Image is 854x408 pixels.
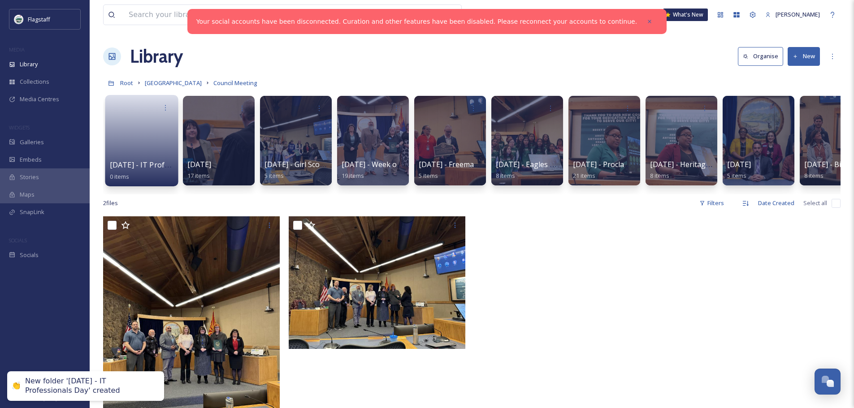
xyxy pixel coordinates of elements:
[650,172,669,180] span: 8 items
[650,160,738,180] a: [DATE] - Heritage Months8 items
[342,159,455,169] span: [DATE] - Week of the Young Child
[187,159,211,169] span: [DATE]
[727,160,751,180] a: [DATE]5 items
[110,161,212,180] a: [DATE] - IT Professionals Day0 items
[496,172,515,180] span: 8 items
[695,194,728,212] div: Filters
[419,160,592,180] a: [DATE] - Freemasons, Water, Library Proclamations5 items
[342,160,455,180] a: [DATE] - Week of the Young Child19 items
[20,138,44,146] span: Galleries
[20,60,38,69] span: Library
[20,155,42,164] span: Embeds
[815,369,841,395] button: Open Chat
[124,5,372,25] input: Search your library
[573,172,595,180] span: 21 items
[727,159,751,169] span: [DATE]
[342,172,364,180] span: 19 items
[738,47,783,65] button: Organise
[110,172,130,180] span: 0 items
[264,159,377,169] span: [DATE] - Girl Scouts Proclamation
[130,43,183,70] a: Library
[20,251,39,259] span: Socials
[663,9,708,21] a: What's New
[804,172,824,180] span: 8 items
[20,208,44,216] span: SnapLink
[738,47,788,65] a: Organise
[103,199,118,207] span: 2 file s
[803,199,827,207] span: Select all
[419,159,592,169] span: [DATE] - Freemasons, Water, Library Proclamations
[264,172,284,180] span: 5 items
[419,172,438,180] span: 5 items
[9,124,30,131] span: WIDGETS
[9,46,25,53] span: MEDIA
[120,77,133,88] a: Root
[788,47,820,65] button: New
[25,377,155,395] div: New folder '[DATE] - IT Professionals Day' created
[20,190,35,199] span: Maps
[754,194,799,212] div: Date Created
[20,77,49,86] span: Collections
[9,237,27,244] span: SOCIALS
[496,159,698,169] span: [DATE] - Eagles Girls Basketball & Sexual Assault Awareness
[213,79,257,87] span: Council Meeting
[20,95,59,103] span: Media Centres
[496,160,698,180] a: [DATE] - Eagles Girls Basketball & Sexual Assault Awareness8 items
[110,160,212,170] span: [DATE] - IT Professionals Day
[14,15,23,24] img: images%20%282%29.jpeg
[12,382,21,391] div: 👏
[289,216,465,349] img: IMG_0027.jpg
[196,17,637,26] a: Your social accounts have been disconnected. Curation and other features have been disabled. Plea...
[120,79,133,87] span: Root
[213,77,257,88] a: Council Meeting
[187,172,210,180] span: 17 items
[761,6,824,23] a: [PERSON_NAME]
[776,10,820,18] span: [PERSON_NAME]
[187,160,211,180] a: [DATE]17 items
[573,160,651,180] a: [DATE] - Proclamations21 items
[28,15,50,23] span: Flagstaff
[145,79,202,87] span: [GEOGRAPHIC_DATA]
[404,6,457,23] a: View all files
[650,159,738,169] span: [DATE] - Heritage Months
[727,172,746,180] span: 5 items
[264,160,377,180] a: [DATE] - Girl Scouts Proclamation5 items
[145,77,202,88] a: [GEOGRAPHIC_DATA]
[573,159,651,169] span: [DATE] - Proclamations
[20,173,39,181] span: Stories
